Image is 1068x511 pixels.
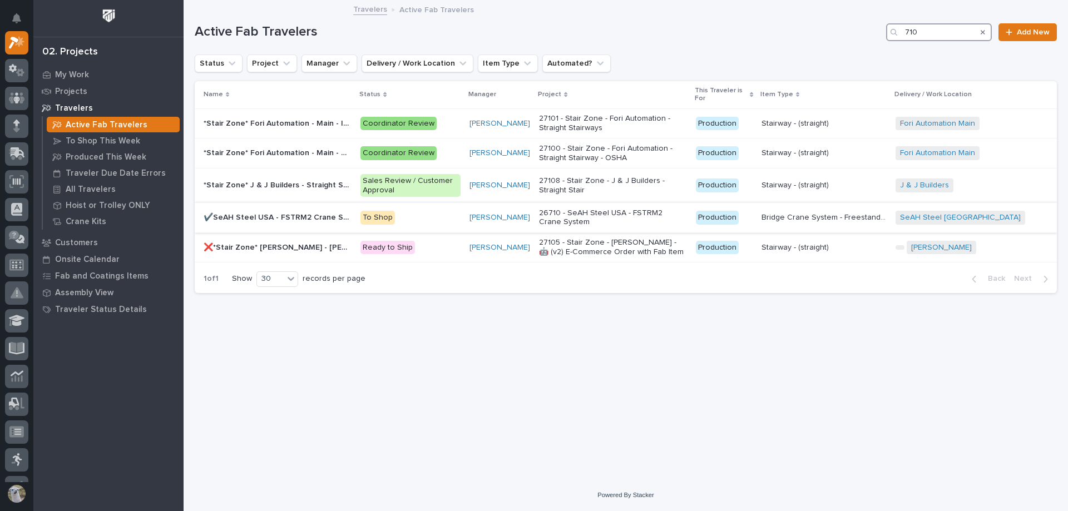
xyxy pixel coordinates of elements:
button: Back [963,274,1010,284]
p: Manager [468,88,496,101]
div: Production [696,241,739,255]
div: Production [696,178,739,192]
p: Name [204,88,223,101]
button: Delivery / Work Location [362,54,473,72]
p: Stairway - (straight) [762,241,831,252]
p: Status [359,88,380,101]
tr: ❌*Stair Zone* [PERSON_NAME] - [PERSON_NAME] & - SZ3810❌*Stair Zone* [PERSON_NAME] - [PERSON_NAME]... [195,232,1057,262]
span: Add New [1017,28,1050,36]
p: Travelers [55,103,93,113]
p: Stairway - (straight) [762,146,831,158]
p: Stairway - (straight) [762,117,831,128]
a: [PERSON_NAME] [469,181,530,190]
p: Produced This Week [66,152,146,162]
button: Item Type [478,54,538,72]
p: 27100 - Stair Zone - Fori Automation - Straight Stairway - OSHA [539,144,686,163]
p: To Shop This Week [66,136,140,146]
span: Back [981,274,1005,284]
button: Notifications [5,7,28,30]
a: Produced This Week [43,149,184,165]
p: ✔️SeAH Steel USA - FSTRM2 Crane System [204,211,354,222]
p: 27105 - Stair Zone - [PERSON_NAME] - 🤖 (v2) E-Commerce Order with Fab Item [539,238,686,257]
p: 26710 - SeAH Steel USA - FSTRM2 Crane System [539,209,686,227]
div: Coordinator Review [360,146,437,160]
img: Workspace Logo [98,6,119,26]
a: [PERSON_NAME] [469,148,530,158]
p: Traveler Status Details [55,305,147,315]
div: Production [696,146,739,160]
a: [PERSON_NAME] [469,243,530,252]
p: Customers [55,238,98,248]
h1: Active Fab Travelers [195,24,882,40]
tr: *Stair Zone* Fori Automation - Main - OSHA Stair*Stair Zone* Fori Automation - Main - OSHA Stair ... [195,138,1057,168]
div: Production [696,211,739,225]
p: 1 of 1 [195,265,228,292]
a: Projects [33,83,184,100]
div: 02. Projects [42,46,98,58]
a: Travelers [33,100,184,116]
input: Search [886,23,992,41]
button: Automated? [542,54,611,72]
div: Ready to Ship [360,241,415,255]
p: Crane Kits [66,217,106,227]
p: Hoist or Trolley ONLY [66,201,150,211]
button: Status [195,54,243,72]
p: Show [232,274,252,284]
div: 30 [257,273,284,285]
a: All Travelers [43,181,184,197]
div: Sales Review / Customer Approval [360,174,461,197]
a: Crane Kits [43,214,184,229]
a: Fab and Coatings Items [33,267,184,284]
p: Active Fab Travelers [399,3,474,15]
a: My Work [33,66,184,83]
button: users-avatar [5,482,28,505]
button: Project [247,54,297,72]
a: SeAH Steel [GEOGRAPHIC_DATA] [900,213,1021,222]
p: Delivery / Work Location [894,88,972,101]
a: Traveler Due Date Errors [43,165,184,181]
p: Active Fab Travelers [66,120,147,130]
p: This Traveler is For [695,85,748,105]
p: Assembly View [55,288,113,298]
a: [PERSON_NAME] [469,119,530,128]
p: Item Type [760,88,793,101]
div: To Shop [360,211,395,225]
a: Fori Automation Main [900,148,975,158]
span: Next [1014,274,1039,284]
a: J & J Builders [900,181,949,190]
p: Traveler Due Date Errors [66,168,166,178]
a: Traveler Status Details [33,301,184,317]
a: [PERSON_NAME] [469,213,530,222]
p: Bridge Crane System - Freestanding Motorized [762,211,889,222]
p: My Work [55,70,89,80]
tr: ✔️SeAH Steel USA - FSTRM2 Crane System✔️SeAH Steel USA - FSTRM2 Crane System To Shop[PERSON_NAME]... [195,202,1057,232]
button: Next [1010,274,1057,284]
p: *Stair Zone* J & J Builders - Straight Stair [204,178,354,190]
p: 27108 - Stair Zone - J & J Builders - Straight Stair [539,176,686,195]
p: *Stair Zone* Fori Automation - Main - OSHA Stair [204,146,354,158]
p: 27101 - Stair Zone - Fori Automation - Straight Stairways [539,114,686,133]
a: Onsite Calendar [33,251,184,267]
div: Notifications [14,13,28,31]
a: Active Fab Travelers [43,117,184,132]
p: Project [538,88,561,101]
tr: *Stair Zone* Fori Automation - Main - IBC Stair*Stair Zone* Fori Automation - Main - IBC Stair Co... [195,108,1057,138]
p: Fab and Coatings Items [55,271,149,281]
a: Travelers [353,2,387,15]
a: Fori Automation Main [900,119,975,128]
a: Customers [33,234,184,251]
tr: *Stair Zone* J & J Builders - Straight Stair*Stair Zone* J & J Builders - Straight Stair Sales Re... [195,168,1057,203]
p: *Stair Zone* Fori Automation - Main - IBC Stair [204,117,354,128]
a: Hoist or Trolley ONLY [43,197,184,213]
a: Add New [998,23,1057,41]
a: To Shop This Week [43,133,184,148]
div: Coordinator Review [360,117,437,131]
a: [PERSON_NAME] [911,243,972,252]
p: Projects [55,87,87,97]
p: All Travelers [66,185,116,195]
p: Onsite Calendar [55,255,120,265]
a: Powered By Stacker [597,492,654,498]
p: Stairway - (straight) [762,178,831,190]
p: ❌*Stair Zone* Richard Jasterzbski - Richard Jasterzbski & - SZ3810 [204,241,354,252]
